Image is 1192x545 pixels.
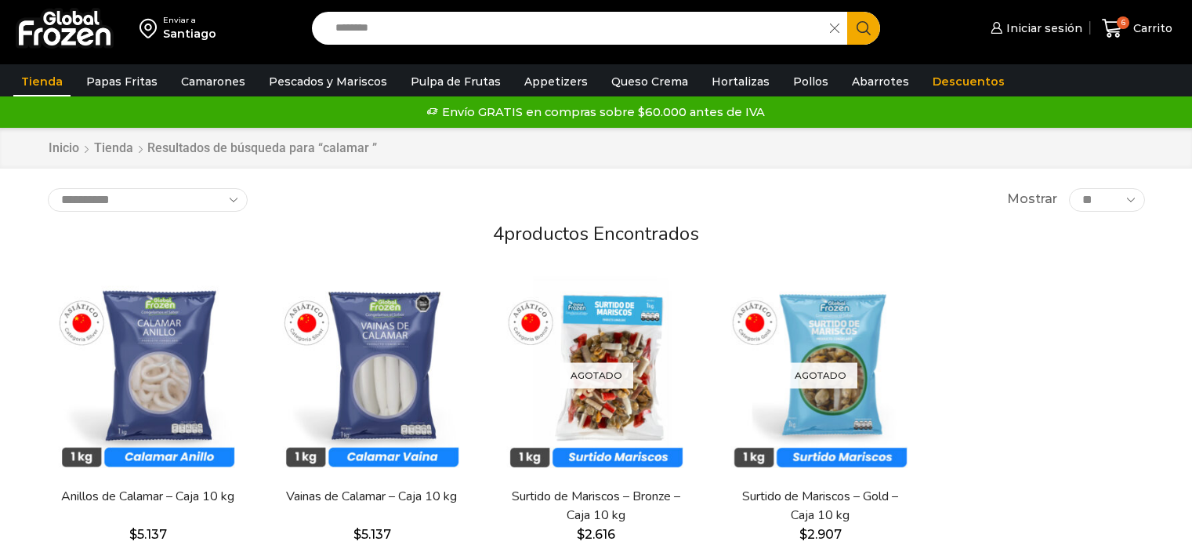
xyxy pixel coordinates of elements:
img: address-field-icon.svg [139,15,163,42]
a: Descuentos [925,67,1013,96]
a: Abarrotes [844,67,917,96]
a: Hortalizas [704,67,777,96]
a: Appetizers [516,67,596,96]
span: $ [353,527,361,542]
a: Pescados y Mariscos [261,67,395,96]
span: $ [129,527,137,542]
bdi: 5.137 [353,527,391,542]
a: Camarones [173,67,253,96]
a: Pulpa de Frutas [403,67,509,96]
h1: Resultados de búsqueda para “calamar ” [147,140,377,155]
p: Agotado [784,363,857,389]
button: Search button [847,12,880,45]
span: $ [577,527,585,542]
a: Iniciar sesión [987,13,1082,44]
bdi: 2.616 [577,527,615,542]
a: Surtido de Mariscos – Bronze – Caja 10 kg [505,488,686,524]
span: Carrito [1129,20,1172,36]
select: Pedido de la tienda [48,188,248,212]
a: 6 Carrito [1098,10,1176,47]
span: 6 [1117,16,1129,29]
span: Mostrar [1007,191,1057,209]
nav: Breadcrumb [48,140,377,158]
span: 4 [493,221,504,246]
a: Pollos [785,67,836,96]
a: Queso Crema [603,67,696,96]
span: $ [799,527,807,542]
a: Inicio [48,140,80,158]
a: Papas Fritas [78,67,165,96]
div: Santiago [163,26,216,42]
a: Surtido de Mariscos – Gold – Caja 10 kg [730,488,910,524]
a: Vainas de Calamar – Caja 10 kg [281,488,462,506]
span: Iniciar sesión [1002,20,1082,36]
a: Tienda [93,140,134,158]
span: productos encontrados [504,221,699,246]
bdi: 2.907 [799,527,842,542]
a: Tienda [13,67,71,96]
p: Agotado [560,363,633,389]
div: Enviar a [163,15,216,26]
bdi: 5.137 [129,527,167,542]
a: Anillos de Calamar – Caja 10 kg [57,488,237,506]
